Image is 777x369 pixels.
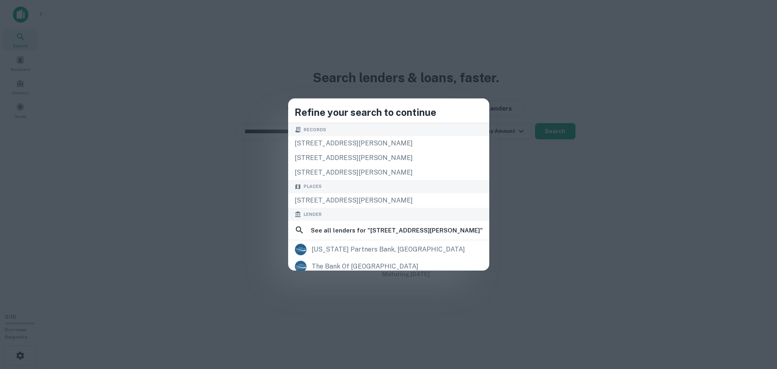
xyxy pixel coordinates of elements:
[737,304,777,343] iframe: Chat Widget
[288,136,489,151] div: [STREET_ADDRESS][PERSON_NAME]
[311,226,483,235] h6: See all lenders for " [STREET_ADDRESS][PERSON_NAME] "
[295,105,483,119] h4: Refine your search to continue
[288,241,489,258] a: [US_STATE] partners bank, [GEOGRAPHIC_DATA]
[288,258,489,275] a: the bank of [GEOGRAPHIC_DATA]
[288,165,489,180] div: [STREET_ADDRESS][PERSON_NAME]
[312,243,465,256] div: [US_STATE] partners bank, [GEOGRAPHIC_DATA]
[304,211,322,218] span: Lender
[295,244,306,255] img: picture
[312,260,418,273] div: the bank of [GEOGRAPHIC_DATA]
[288,193,489,208] div: [STREET_ADDRESS][PERSON_NAME]
[295,261,306,272] img: thebankofsa.com.png
[288,151,489,165] div: [STREET_ADDRESS][PERSON_NAME]
[304,126,326,133] span: Records
[304,183,322,190] span: Places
